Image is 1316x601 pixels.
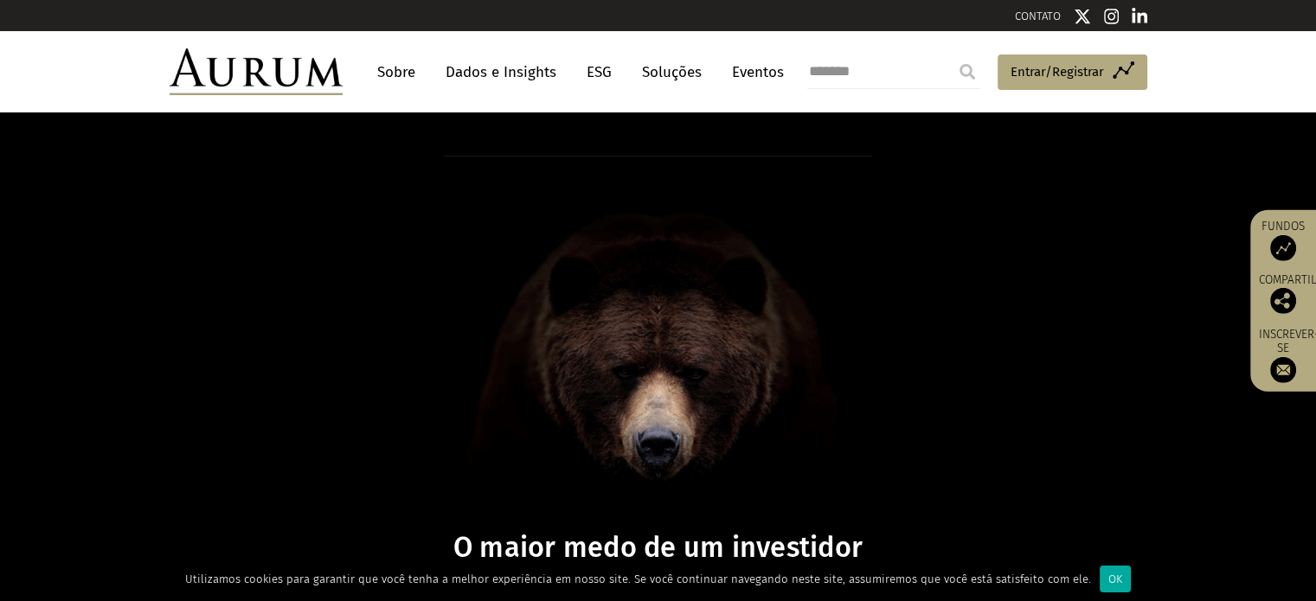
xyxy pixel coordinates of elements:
[1104,8,1120,25] img: Ícone do Instagram
[1011,64,1104,80] font: Entrar/Registrar
[1108,572,1122,585] font: OK
[1132,8,1147,25] img: Ícone do Linkedin
[633,56,710,88] a: Soluções
[732,63,784,81] font: Eventos
[185,572,1091,585] font: Utilizamos cookies para garantir que você tenha a melhor experiência em nosso site. Se você conti...
[587,63,612,81] font: ESG
[642,63,702,81] font: Soluções
[369,56,424,88] a: Sobre
[437,56,565,88] a: Dados e Insights
[1270,357,1296,383] img: Inscreva-se na nossa newsletter
[1261,218,1305,233] font: Fundos
[170,48,343,95] img: Aurum
[998,54,1147,91] a: Entrar/Registrar
[1015,10,1061,22] a: CONTATO
[578,56,620,88] a: ESG
[950,54,985,89] input: Submit
[1259,218,1307,260] a: Fundos
[446,63,556,81] font: Dados e Insights
[1270,287,1296,313] img: Compartilhe esta publicação
[723,56,784,88] a: Eventos
[453,531,863,565] font: O maior medo de um investidor
[1270,234,1296,260] img: Fundos de acesso
[377,63,415,81] font: Sobre
[1074,8,1091,25] img: Ícone do Twitter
